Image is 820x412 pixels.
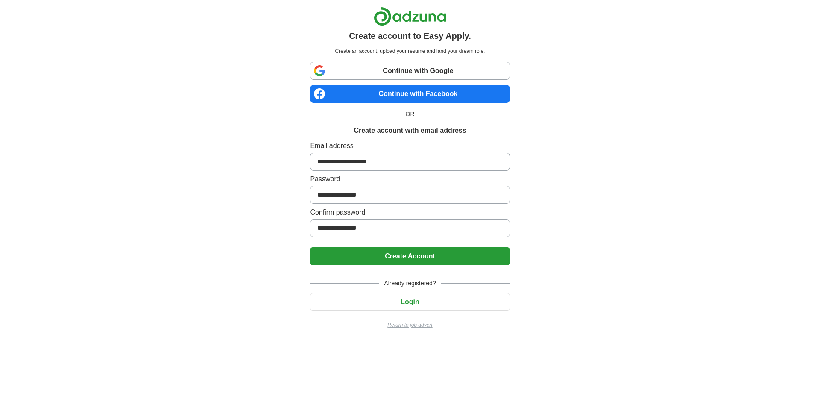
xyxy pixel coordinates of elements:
[374,7,446,26] img: Adzuna logo
[312,47,508,55] p: Create an account, upload your resume and land your dream role.
[310,141,510,151] label: Email address
[310,293,510,311] button: Login
[349,29,471,42] h1: Create account to Easy Apply.
[310,85,510,103] a: Continue with Facebook
[354,125,466,136] h1: Create account with email address
[401,110,420,119] span: OR
[310,298,510,305] a: Login
[310,247,510,265] button: Create Account
[379,279,441,288] span: Already registered?
[310,174,510,184] label: Password
[310,62,510,80] a: Continue with Google
[310,321,510,329] a: Return to job advert
[310,207,510,218] label: Confirm password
